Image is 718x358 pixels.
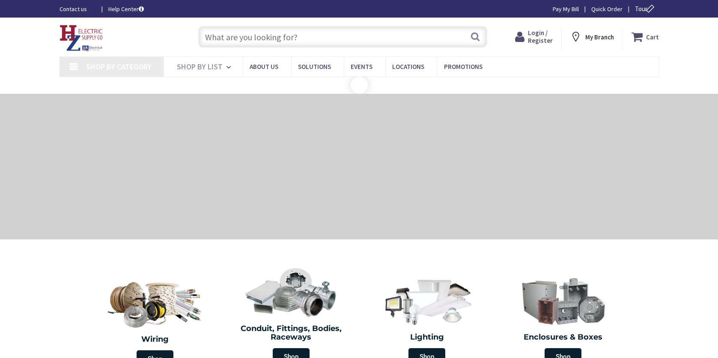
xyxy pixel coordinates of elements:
[591,5,623,13] a: Quick Order
[108,5,144,13] a: Help Center
[250,63,278,71] span: About Us
[177,62,223,72] span: Shop By List
[501,333,625,342] h2: Enclosures & Boxes
[632,29,659,45] a: Cart
[366,333,489,342] h2: Lighting
[198,26,487,48] input: What are you looking for?
[528,29,553,45] span: Login / Register
[646,29,659,45] strong: Cart
[553,5,579,13] a: Pay My Bill
[570,29,614,45] div: My Branch
[351,63,372,71] span: Events
[444,63,483,71] span: Promotions
[392,63,424,71] span: Locations
[515,29,553,45] a: Login / Register
[86,62,152,72] span: Shop By Category
[635,5,657,13] span: Tour
[92,335,219,344] h2: Wiring
[60,5,95,13] a: Contact us
[60,25,103,51] img: HZ Electric Supply
[585,33,614,41] strong: My Branch
[229,325,353,342] h2: Conduit, Fittings, Bodies, Raceways
[298,63,331,71] span: Solutions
